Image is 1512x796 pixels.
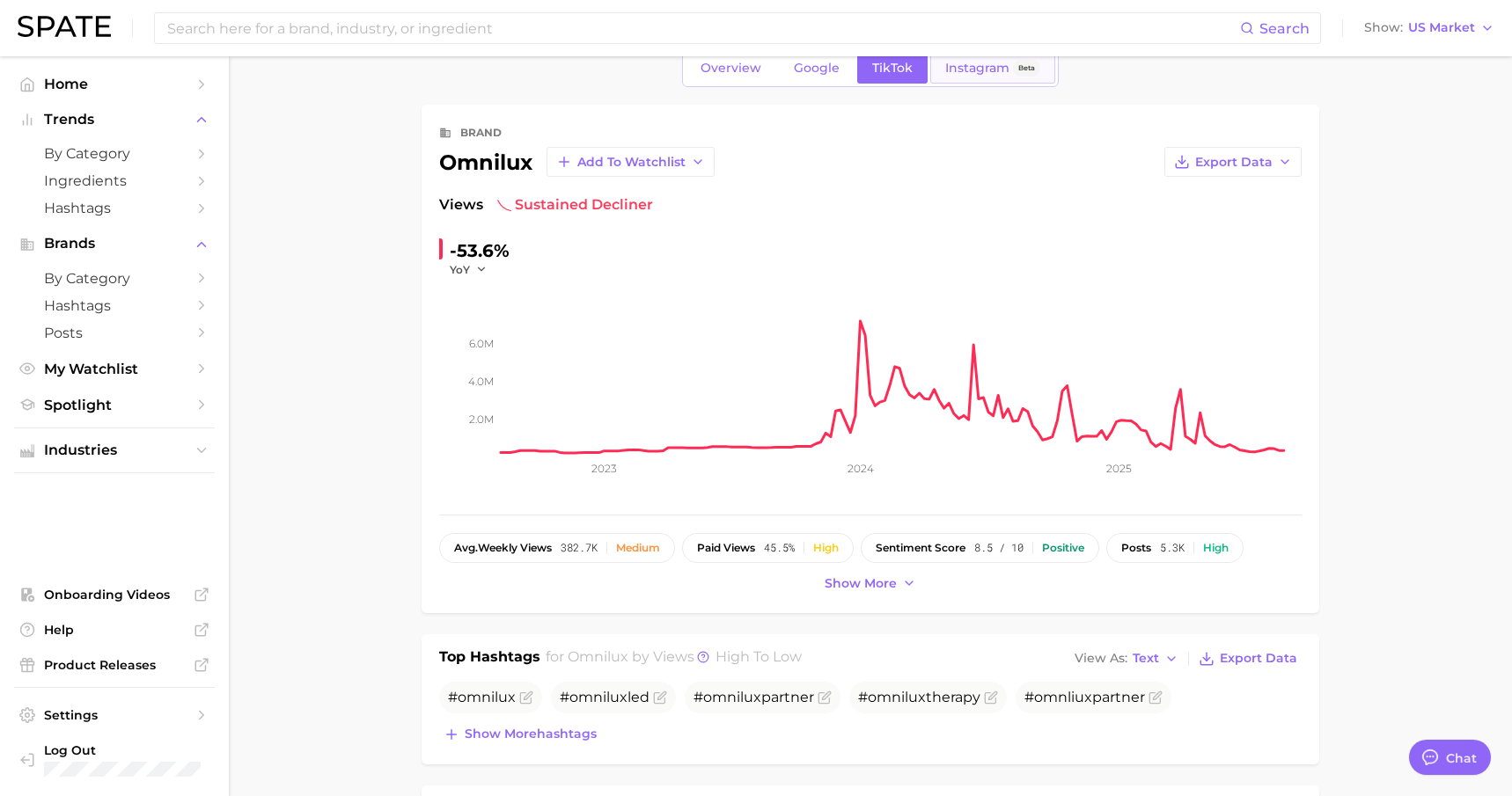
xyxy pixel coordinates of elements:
img: sustained decliner [497,198,511,212]
span: omnilux [703,689,761,705]
div: High [813,542,839,554]
input: Search here for a brand, industry, or ingredient [165,13,1240,43]
div: Medium [616,542,660,554]
span: View As [1075,654,1127,663]
button: Export Data [1194,646,1302,671]
span: omnilux [458,689,516,705]
span: # [448,689,516,705]
tspan: 2023 [591,462,617,475]
a: by Category [14,265,215,292]
span: Log Out [44,742,201,758]
button: YoY [450,262,488,277]
span: Hashtags [44,200,185,216]
span: # therapy [858,689,980,705]
span: Text [1133,654,1159,663]
a: My Watchlist [14,355,215,383]
h1: Top Hashtags [439,646,540,671]
button: Flag as miscategorized or irrelevant [1149,690,1163,705]
a: Product Releases [14,652,215,678]
abbr: average [454,541,478,554]
span: Show more hashtags [465,727,597,741]
span: TikTok [872,61,913,76]
span: high to low [716,648,802,665]
a: InstagramBeta [930,53,1055,84]
span: Add to Watchlist [577,155,686,170]
button: Show morehashtags [439,722,601,747]
a: TikTok [857,53,928,84]
a: Hashtags [14,292,215,319]
span: 382.7k [561,542,598,554]
img: SPATE [18,16,111,37]
span: omnilux [868,689,926,705]
button: Trends [14,106,215,133]
span: paid views [697,542,755,554]
button: Add to Watchlist [547,147,715,177]
a: Hashtags [14,194,215,222]
button: Show more [820,572,921,595]
a: Ingredients [14,167,215,194]
div: omnilux [439,147,715,177]
tspan: 6.0m [469,337,494,350]
button: ShowUS Market [1360,17,1499,40]
a: Overview [686,53,776,84]
span: US Market [1408,23,1475,33]
a: Log out. Currently logged in with e-mail pryan@sharkninja.com. [14,737,215,782]
div: -53.6% [450,237,510,265]
span: omnilux [568,648,628,665]
span: Product Releases [44,657,185,673]
span: Google [794,61,840,76]
span: Show [1364,23,1403,33]
span: # partner [694,689,814,705]
button: Brands [14,230,215,257]
span: Hashtags [44,297,185,314]
span: Settings [44,707,185,723]
span: # led [560,689,650,705]
span: Show more [825,576,897,591]
span: My Watchlist [44,361,185,377]
span: Posts [44,325,185,341]
span: Ingredients [44,172,185,189]
span: by Category [44,270,185,287]
span: Export Data [1195,155,1273,170]
span: 8.5 / 10 [974,542,1024,554]
a: by Category [14,140,215,167]
button: posts5.3kHigh [1106,533,1244,563]
a: Onboarding Videos [14,581,215,608]
span: by Category [44,145,185,162]
span: Search [1259,20,1310,37]
span: omnilux [569,689,628,705]
span: posts [1121,542,1151,554]
span: #omnliuxpartner [1024,689,1145,705]
span: YoY [450,262,470,277]
span: Trends [44,112,185,128]
span: weekly views [454,542,552,554]
div: High [1203,542,1229,554]
a: Posts [14,319,215,347]
span: Industries [44,442,185,458]
tspan: 2025 [1106,462,1132,475]
span: Export Data [1220,651,1297,666]
button: Flag as miscategorized or irrelevant [653,690,667,705]
span: Help [44,622,185,638]
span: Home [44,76,185,92]
button: Industries [14,437,215,464]
button: sentiment score8.5 / 10Positive [861,533,1099,563]
span: sustained decliner [497,194,653,215]
button: Flag as miscategorized or irrelevant [818,690,832,705]
span: sentiment score [876,542,965,554]
a: Help [14,617,215,643]
a: Settings [14,702,215,728]
tspan: 2024 [848,462,874,475]
button: View AsText [1070,647,1183,670]
span: Overview [701,61,761,76]
button: Flag as miscategorized or irrelevant [519,690,533,705]
h2: for by Views [546,646,802,671]
span: Onboarding Videos [44,587,185,602]
span: 5.3k [1160,542,1185,554]
button: Flag as miscategorized or irrelevant [984,690,998,705]
a: Spotlight [14,391,215,419]
div: brand [460,122,502,143]
tspan: 2.0m [469,412,494,425]
tspan: 4.0m [468,375,494,388]
span: Beta [1018,61,1035,76]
